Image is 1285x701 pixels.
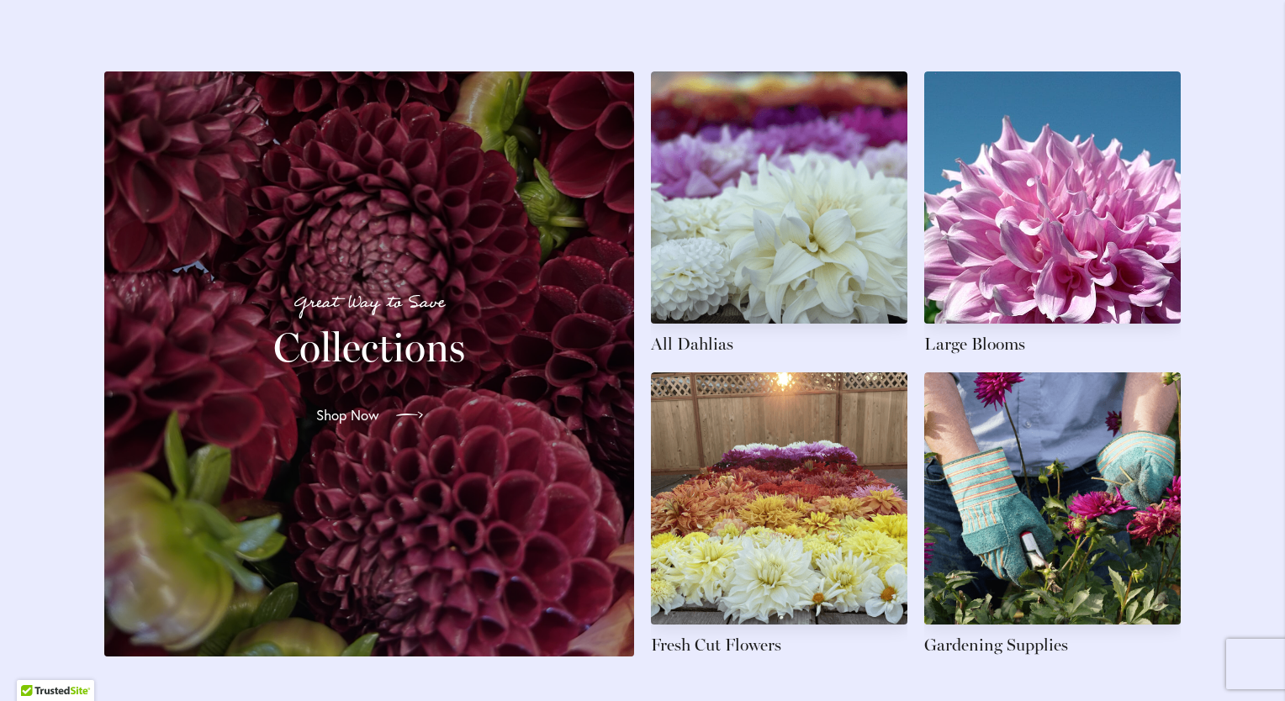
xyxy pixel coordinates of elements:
span: Shop Now [316,405,379,425]
p: Great Way to Save [124,289,614,317]
h2: Collections [124,324,614,371]
a: Shop Now [303,392,436,439]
